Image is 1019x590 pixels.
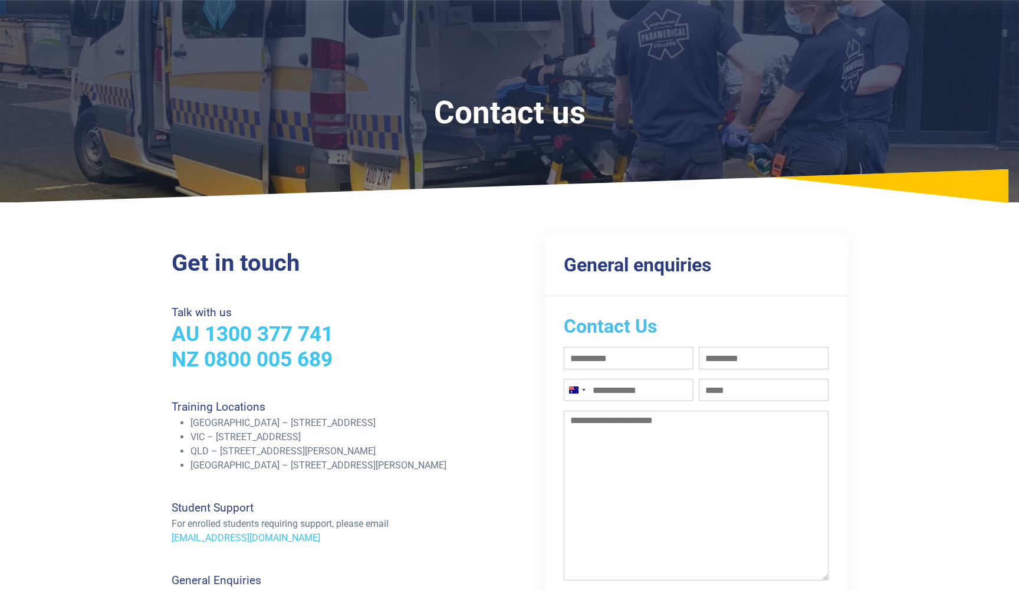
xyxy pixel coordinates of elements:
li: [GEOGRAPHIC_DATA] – [STREET_ADDRESS] [190,416,502,430]
button: Selected country [564,379,589,401]
a: AU 1300 377 741 [172,322,333,346]
p: For enrolled students requiring support, please email [172,517,502,531]
li: [GEOGRAPHIC_DATA] – [STREET_ADDRESS][PERSON_NAME] [190,458,502,473]
h3: General enquiries [564,254,829,276]
li: QLD – [STREET_ADDRESS][PERSON_NAME] [190,444,502,458]
h4: Student Support [172,501,502,514]
h1: Contact us [205,94,814,132]
a: [EMAIL_ADDRESS][DOMAIN_NAME] [172,532,320,543]
h4: Training Locations [172,400,502,414]
h2: Get in touch [172,249,502,277]
a: NZ 0800 005 689 [172,347,333,372]
h4: General Enquiries [172,573,502,587]
h2: Contact Us [564,315,829,337]
li: VIC – [STREET_ADDRESS] [190,430,502,444]
h4: Talk with us [172,306,502,319]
